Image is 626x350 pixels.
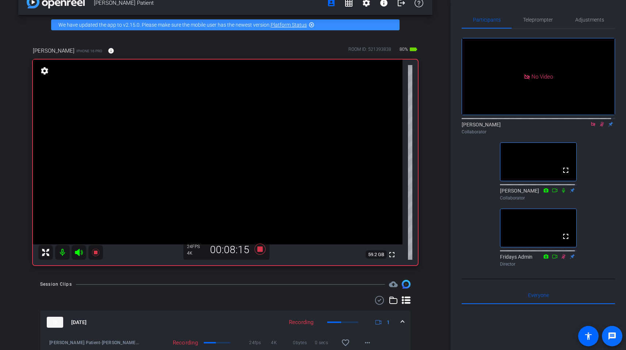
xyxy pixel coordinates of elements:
mat-expansion-panel-header: thumb-nail[DATE]Recording1 [40,311,411,334]
div: 00:08:15 [205,244,254,256]
mat-icon: info [108,47,114,54]
span: 1 [387,319,390,326]
span: [PERSON_NAME] [33,47,75,55]
span: Adjustments [575,17,604,22]
div: Collaborator [500,195,577,201]
div: Recording [285,318,317,327]
mat-icon: cloud_upload [389,280,398,289]
div: Director [500,261,577,267]
mat-icon: fullscreen [388,250,396,259]
span: [PERSON_NAME] Patient-[PERSON_NAME]-[PERSON_NAME] FOG006-2025-10-03-13-08-40-456-0 [49,339,139,346]
span: Destinations for your clips [389,280,398,289]
span: 0bytes [293,339,315,346]
span: Everyone [528,293,549,298]
span: 80% [398,43,409,55]
div: [PERSON_NAME] [500,187,577,201]
span: 24fps [249,339,271,346]
a: Platform Status [271,22,307,28]
span: iPhone 16 Pro [76,48,102,54]
div: We have updated the app to v2.15.0. Please make sure the mobile user has the newest version. [51,19,400,30]
mat-icon: message [608,332,617,341]
span: 4K [271,339,293,346]
mat-icon: fullscreen [561,232,570,241]
img: Session clips [402,280,411,289]
div: Fridays Admin [500,253,577,267]
mat-icon: accessibility [584,332,593,341]
span: No Video [531,73,553,80]
div: ROOM ID: 521393838 [348,46,391,57]
mat-icon: settings [39,66,50,75]
div: 4K [187,250,205,256]
span: [DATE] [71,319,87,326]
span: 59.2 GB [366,250,387,259]
mat-icon: favorite_border [341,338,350,347]
mat-icon: highlight_off [309,22,314,28]
span: Teleprompter [523,17,553,22]
div: [PERSON_NAME] [462,121,615,135]
div: 24 [187,244,205,250]
img: thumb-nail [47,317,63,328]
mat-icon: fullscreen [561,166,570,175]
span: 0 secs [315,339,337,346]
span: FPS [192,244,200,249]
mat-icon: more_horiz [363,338,372,347]
span: Participants [473,17,501,22]
div: Recording [139,339,202,346]
div: Collaborator [462,129,615,135]
div: Session Clips [40,281,72,288]
mat-icon: battery_std [409,45,418,54]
